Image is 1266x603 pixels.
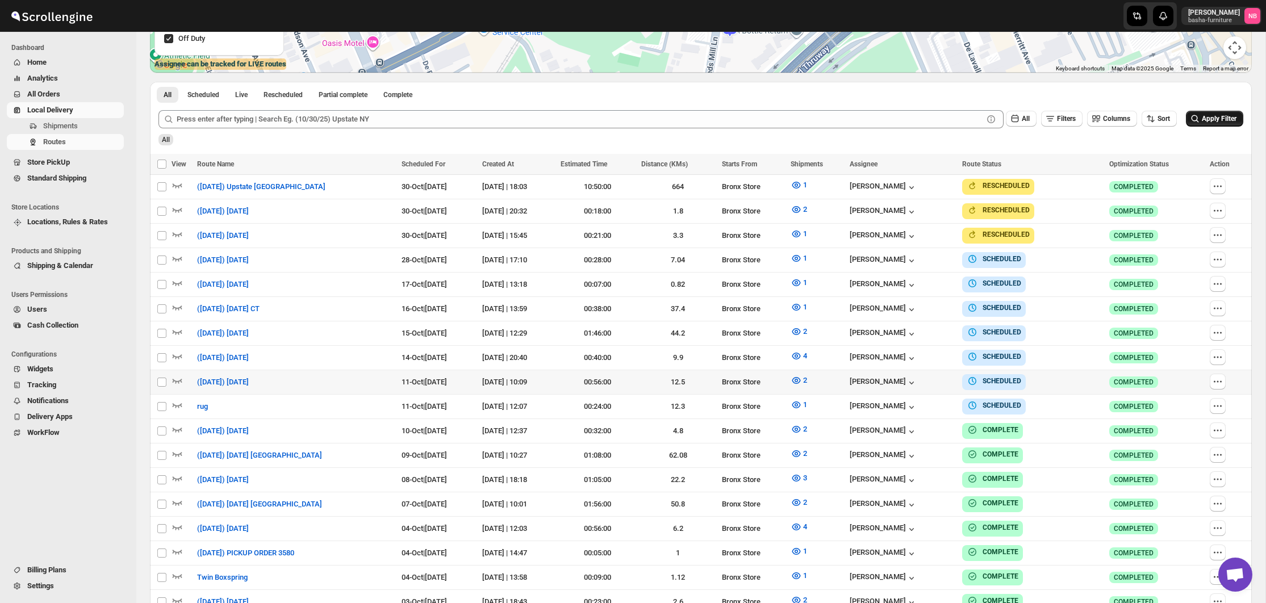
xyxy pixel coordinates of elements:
[197,230,249,241] span: ([DATE]) [DATE]
[784,445,814,463] button: 2
[850,304,917,315] div: [PERSON_NAME]
[7,425,124,441] button: WorkFlow
[803,205,807,213] span: 2
[7,301,124,317] button: Users
[178,34,205,43] span: Off Duty
[803,498,807,506] span: 2
[803,400,807,409] span: 1
[784,518,814,536] button: 4
[27,566,66,574] span: Billing Plans
[27,412,73,421] span: Delivery Apps
[641,352,715,363] div: 9.9
[27,380,56,389] span: Tracking
[967,546,1018,558] button: COMPLETE
[784,323,814,341] button: 2
[784,298,814,316] button: 1
[803,278,807,287] span: 1
[1056,65,1105,73] button: Keyboard shortcuts
[27,305,47,313] span: Users
[641,254,715,266] div: 7.04
[967,473,1018,484] button: COMPLETE
[190,275,256,294] button: ([DATE]) [DATE]
[383,90,412,99] span: Complete
[561,206,634,217] div: 00:18:00
[190,520,256,538] button: ([DATE]) [DATE]
[803,522,807,531] span: 4
[983,328,1021,336] b: SCHEDULED
[1006,111,1037,127] button: All
[482,376,554,388] div: [DATE] | 10:09
[850,328,917,340] button: [PERSON_NAME]
[1180,65,1196,72] a: Terms (opens in new tab)
[561,254,634,266] div: 00:28:00
[561,279,634,290] div: 00:07:00
[1114,402,1154,411] span: COMPLETED
[190,397,215,416] button: rug
[1203,65,1248,72] a: Report a map error
[1087,111,1137,127] button: Columns
[190,373,256,391] button: ([DATE]) [DATE]
[722,352,784,363] div: Bronx Store
[7,70,124,86] button: Analytics
[983,499,1018,507] b: COMPLETE
[983,231,1030,238] b: RESCHEDULED
[803,254,807,262] span: 1
[641,401,715,412] div: 12.3
[43,137,66,146] span: Routes
[187,90,219,99] span: Scheduled
[850,524,917,535] button: [PERSON_NAME]
[962,160,1001,168] span: Route Status
[197,181,325,192] span: ([DATE]) Upstate [GEOGRAPHIC_DATA]
[1210,160,1230,168] span: Action
[7,258,124,274] button: Shipping & Calendar
[27,174,86,182] span: Standard Shipping
[402,402,447,411] span: 11-Oct | [DATE]
[402,256,447,264] span: 28-Oct | [DATE]
[7,55,124,70] button: Home
[722,279,784,290] div: Bronx Store
[482,181,554,192] div: [DATE] | 18:03
[722,401,784,412] div: Bronx Store
[7,361,124,377] button: Widgets
[7,562,124,578] button: Billing Plans
[803,181,807,189] span: 1
[27,90,60,98] span: All Orders
[1142,111,1177,127] button: Sort
[850,206,917,217] button: [PERSON_NAME]
[1158,115,1170,123] span: Sort
[482,328,554,339] div: [DATE] | 12:29
[157,87,178,103] button: All routes
[850,548,917,559] button: [PERSON_NAME]
[197,401,208,412] span: rug
[1114,182,1154,191] span: COMPLETED
[482,254,554,266] div: [DATE] | 17:10
[197,499,322,510] span: ([DATE]) [DATE] [GEOGRAPHIC_DATA]
[784,542,814,560] button: 1
[803,303,807,311] span: 1
[641,376,715,388] div: 12.5
[319,90,367,99] span: Partial complete
[803,571,807,580] span: 1
[402,329,447,337] span: 15-Oct | [DATE]
[27,581,54,590] span: Settings
[850,182,917,193] div: [PERSON_NAME]
[967,400,1021,411] button: SCHEDULED
[850,353,917,364] button: [PERSON_NAME]
[153,58,190,73] a: Open this area in Google Maps (opens a new window)
[983,548,1018,556] b: COMPLETE
[1114,426,1154,436] span: COMPLETED
[850,475,917,486] button: [PERSON_NAME]
[641,303,715,315] div: 37.4
[722,425,784,437] div: Bronx Store
[235,90,248,99] span: Live
[482,352,554,363] div: [DATE] | 20:40
[190,422,256,440] button: ([DATE]) [DATE]
[561,376,634,388] div: 00:56:00
[722,206,784,217] div: Bronx Store
[803,229,807,238] span: 1
[1114,207,1154,216] span: COMPLETED
[561,230,634,241] div: 00:21:00
[561,303,634,315] div: 00:38:00
[402,280,447,288] span: 17-Oct | [DATE]
[850,231,917,242] button: [PERSON_NAME]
